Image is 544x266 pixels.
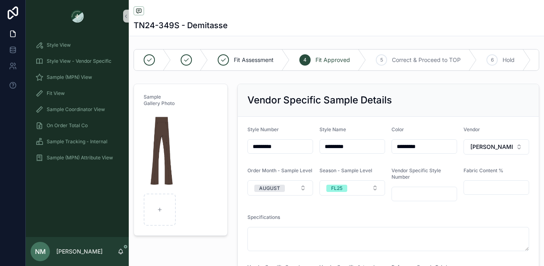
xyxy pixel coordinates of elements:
[31,102,124,117] a: Sample Coordinator View
[464,167,503,173] span: Fabric Content %
[331,185,342,192] div: FL25
[247,94,392,107] h2: Vendor Specific Sample Details
[31,151,124,165] a: Sample (MPN) Attribute View
[31,86,124,101] a: Fit View
[144,94,175,106] span: Sample Gallery Photo
[315,56,350,64] span: Fit Approved
[303,57,307,63] span: 4
[234,56,274,64] span: Fit Assessment
[47,90,65,97] span: Fit View
[134,20,228,31] h1: TN24-349S - Demitasse
[392,56,461,64] span: Correct & Proceed to TOP
[31,38,124,52] a: Style View
[144,113,177,190] img: Screenshot-2025-06-20-at-3.12.32-PM.png
[35,247,46,256] span: NM
[491,57,494,63] span: 6
[470,143,513,151] span: [PERSON_NAME]
[247,180,313,196] button: Select Button
[247,167,312,173] span: Order Month - Sample Level
[47,106,105,113] span: Sample Coordinator View
[247,126,279,132] span: Style Number
[47,42,71,48] span: Style View
[26,32,129,175] div: scrollable content
[47,58,111,64] span: Style View - Vendor Specific
[319,126,346,132] span: Style Name
[31,118,124,133] a: On Order Total Co
[259,185,280,192] div: AUGUST
[392,126,404,132] span: Color
[380,57,383,63] span: 5
[56,247,103,256] p: [PERSON_NAME]
[47,155,113,161] span: Sample (MPN) Attribute View
[392,167,441,180] span: Vendor Specific Style Number
[464,139,529,155] button: Select Button
[71,10,84,23] img: App logo
[319,167,372,173] span: Season - Sample Level
[464,126,480,132] span: Vendor
[47,122,88,129] span: On Order Total Co
[319,180,385,196] button: Select Button
[31,134,124,149] a: Sample Tracking - Internal
[503,56,515,64] span: Hold
[47,74,92,80] span: Sample (MPN) View
[31,54,124,68] a: Style View - Vendor Specific
[31,70,124,85] a: Sample (MPN) View
[247,214,280,220] span: Specifications
[47,138,107,145] span: Sample Tracking - Internal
